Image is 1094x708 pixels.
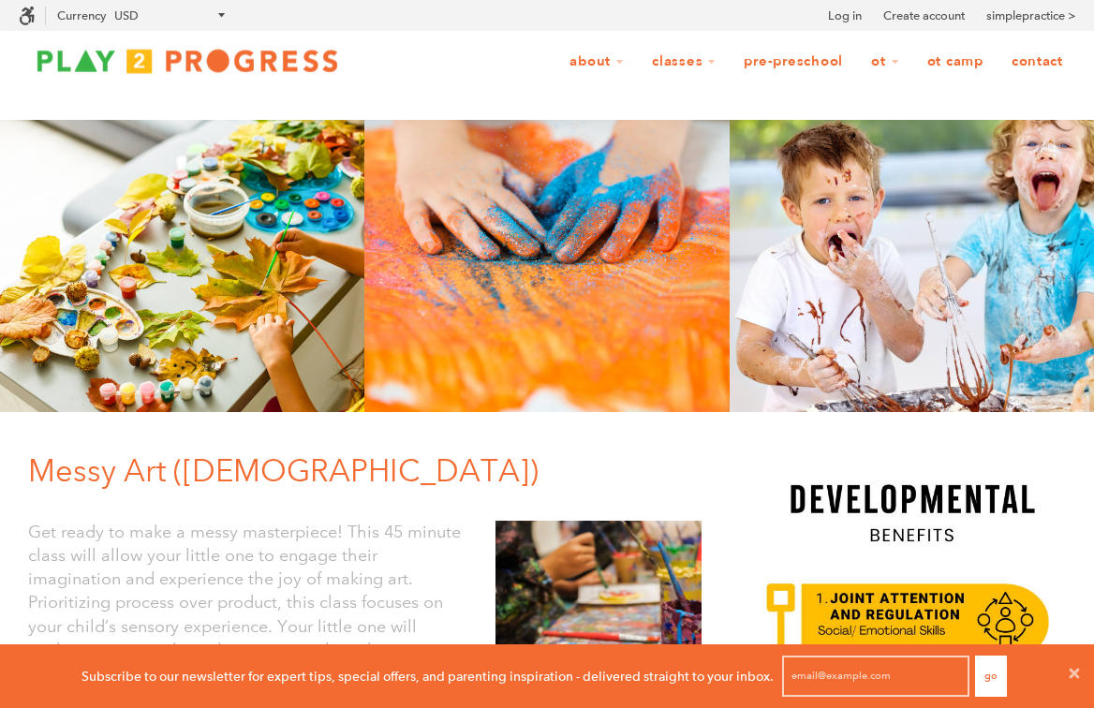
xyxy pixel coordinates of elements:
[557,44,636,80] a: About
[828,7,862,25] a: Log in
[28,450,716,493] h1: Messy Art ([DEMOGRAPHIC_DATA])
[859,44,911,80] a: OT
[19,42,356,80] img: Play2Progress logo
[883,7,965,25] a: Create account
[915,44,996,80] a: OT Camp
[986,7,1075,25] a: simplepractice >
[57,8,106,22] label: Currency
[975,656,1007,697] button: Go
[999,44,1075,80] a: Contact
[732,44,855,80] a: Pre-Preschool
[640,44,728,80] a: Classes
[81,666,774,686] p: Subscribe to our newsletter for expert tips, special offers, and parenting inspiration - delivere...
[782,656,969,697] input: email@example.com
